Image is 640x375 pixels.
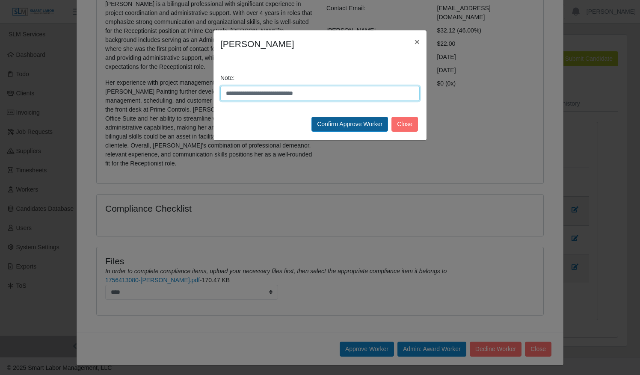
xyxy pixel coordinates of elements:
[220,74,234,83] label: Note:
[220,37,294,51] h4: [PERSON_NAME]
[311,117,388,132] button: Confirm Approve Worker
[408,30,427,53] button: Close
[415,37,420,47] span: ×
[391,117,418,132] button: Close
